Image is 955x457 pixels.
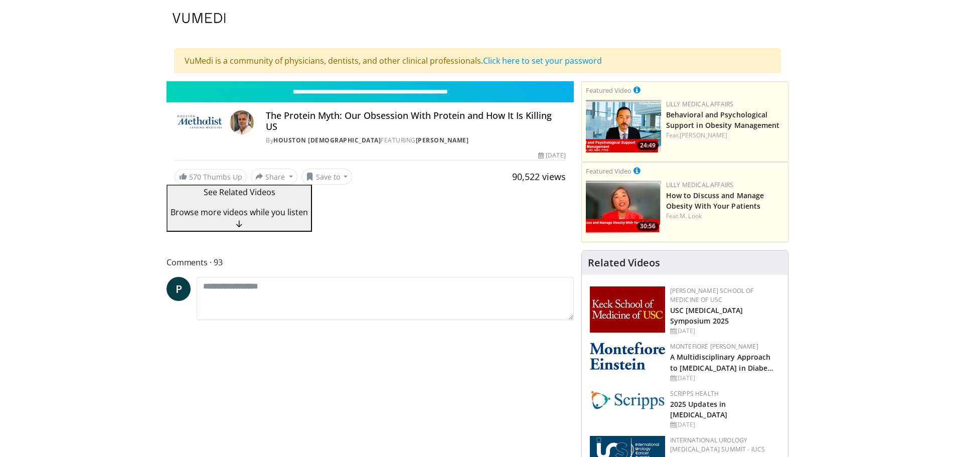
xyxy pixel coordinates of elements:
span: 24:49 [637,141,659,150]
h4: The Protein Myth: Our Obsession With Protein and How It Is Killing US [266,110,566,132]
a: How to Discuss and Manage Obesity With Your Patients [666,191,764,211]
img: Avatar [230,110,254,134]
button: See Related Videos Browse more videos while you listen [167,185,312,232]
span: 30:56 [637,222,659,231]
h2: A Multidisciplinary Approach to Peripheral Arterial Disease in Diabetic Foot Ulcer [670,351,780,372]
a: 24:49 [586,100,661,153]
a: USC [MEDICAL_DATA] Symposium 2025 [670,306,743,326]
a: 570 Thumbs Up [175,169,247,185]
img: VuMedi Logo [173,13,226,23]
div: [DATE] [670,327,780,336]
a: [PERSON_NAME] [680,131,727,139]
small: Featured Video [586,167,631,176]
img: c98a6a29-1ea0-4bd5-8cf5-4d1e188984a7.png.150x105_q85_crop-smart_upscale.png [586,181,661,233]
small: Featured Video [586,86,631,95]
a: P [167,277,191,301]
img: Houston Methodist [175,110,226,134]
button: Share [251,169,297,185]
a: 2025 Updates in [MEDICAL_DATA] [670,399,727,419]
div: [DATE] [670,420,780,429]
div: By FEATURING [266,136,566,145]
a: [PERSON_NAME] School of Medicine of USC [670,286,754,304]
a: Behavioral and Psychological Support in Obesity Management [666,110,780,130]
a: Lilly Medical Affairs [666,181,734,189]
div: [DATE] [538,151,565,160]
img: ba3304f6-7838-4e41-9c0f-2e31ebde6754.png.150x105_q85_crop-smart_upscale.png [586,100,661,153]
a: 30:56 [586,181,661,233]
a: This is paid for by Lilly Medical Affairs [633,84,641,95]
a: Click here to set your password [483,55,602,66]
a: Scripps Health [670,389,719,398]
a: Lilly Medical Affairs [666,100,734,108]
a: Houston [DEMOGRAPHIC_DATA] [273,136,381,144]
a: M. Look [680,212,702,220]
img: c9f2b0b7-b02a-4276-a72a-b0cbb4230bc1.jpg.150x105_q85_autocrop_double_scale_upscale_version-0.2.jpg [590,389,665,410]
img: b0142b4c-93a1-4b58-8f91-5265c282693c.png.150x105_q85_autocrop_double_scale_upscale_version-0.2.png [590,342,665,370]
a: A Multidisciplinary Approach to [MEDICAL_DATA] in Diabe… [670,352,774,372]
div: Feat. [666,212,784,221]
img: 7b941f1f-d101-407a-8bfa-07bd47db01ba.png.150x105_q85_autocrop_double_scale_upscale_version-0.2.jpg [590,286,665,333]
a: Montefiore [PERSON_NAME] [670,342,758,351]
div: VuMedi is a community of physicians, dentists, and other clinical professionals. [174,48,781,73]
p: See Related Videos [171,186,308,198]
h4: Related Videos [588,257,660,269]
button: Save to [301,169,353,185]
a: This is paid for by Lilly Medical Affairs [633,165,641,176]
a: International Urology [MEDICAL_DATA] Summit - IUCS [670,436,765,453]
span: 90,522 views [512,171,566,183]
a: [PERSON_NAME] [416,136,469,144]
span: Browse more videos while you listen [171,207,308,218]
span: 570 [189,172,201,182]
div: [DATE] [670,374,780,383]
div: Feat. [666,131,784,140]
span: Comments 93 [167,256,574,269]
